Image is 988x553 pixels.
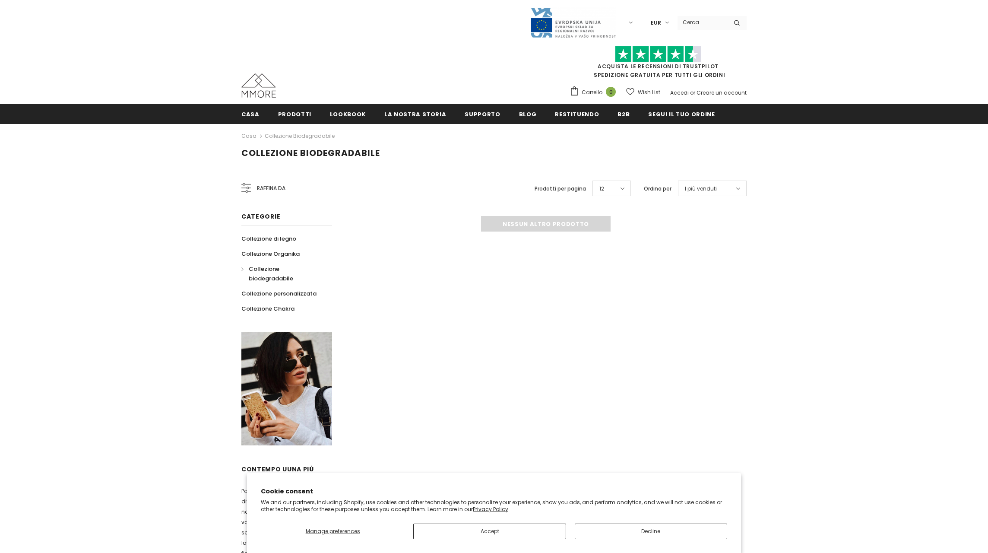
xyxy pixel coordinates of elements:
span: supporto [465,110,500,118]
span: Lookbook [330,110,366,118]
span: La nostra storia [384,110,446,118]
span: Prodotti [278,110,311,118]
span: Carrello [582,88,602,97]
span: SPEDIZIONE GRATUITA PER TUTTI GLI ORDINI [570,50,747,79]
span: EUR [651,19,661,27]
a: Carrello 0 [570,86,620,99]
a: Segui il tuo ordine [648,104,715,124]
a: Collezione personalizzata [241,286,317,301]
a: Collezione di legno [241,231,296,246]
span: Raffina da [257,184,285,193]
h2: Cookie consent [261,487,727,496]
a: Wish List [626,85,660,100]
span: Collezione personalizzata [241,289,317,298]
a: Creare un account [697,89,747,96]
span: or [690,89,695,96]
span: Wish List [638,88,660,97]
span: Manage preferences [306,528,360,535]
img: Javni Razpis [530,7,616,38]
button: Accept [413,524,566,539]
span: 12 [599,184,604,193]
a: Privacy Policy [473,505,508,513]
a: Casa [241,131,256,141]
span: 0 [606,87,616,97]
span: Restituendo [555,110,599,118]
a: Javni Razpis [530,19,616,26]
img: Fidati di Pilot Stars [615,46,701,63]
a: Collezione biodegradabile [265,132,335,140]
a: Restituendo [555,104,599,124]
a: B2B [617,104,630,124]
img: Casi MMORE [241,73,276,98]
span: Collezione Chakra [241,305,294,313]
span: Categorie [241,212,280,221]
span: I più venduti [685,184,717,193]
a: Acquista le recensioni di TrustPilot [598,63,719,70]
span: Segui il tuo ordine [648,110,715,118]
span: Collezione biodegradabile [241,147,380,159]
p: We and our partners, including Shopify, use cookies and other technologies to personalize your ex... [261,499,727,512]
label: Ordina per [644,184,671,193]
a: Casa [241,104,260,124]
label: Prodotti per pagina [535,184,586,193]
a: Lookbook [330,104,366,124]
span: contempo uUna più [241,465,314,474]
span: B2B [617,110,630,118]
a: Accedi [670,89,689,96]
span: Collezione di legno [241,235,296,243]
span: Casa [241,110,260,118]
input: Search Site [678,16,727,29]
a: supporto [465,104,500,124]
a: Collezione Organika [241,246,300,261]
a: Collezione Chakra [241,301,294,316]
button: Manage preferences [261,524,405,539]
button: Decline [575,524,727,539]
span: Collezione Organika [241,250,300,258]
a: Collezione biodegradabile [241,261,323,286]
a: Prodotti [278,104,311,124]
span: Blog [519,110,537,118]
a: Blog [519,104,537,124]
a: La nostra storia [384,104,446,124]
span: Collezione biodegradabile [249,265,293,283]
